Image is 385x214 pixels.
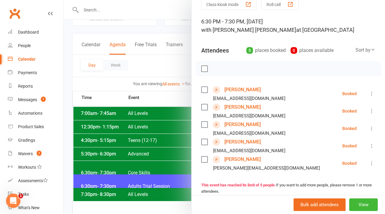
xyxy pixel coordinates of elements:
div: What's New [18,205,40,210]
span: 7 [37,151,42,156]
div: Booked [342,92,357,96]
a: Messages 1 [8,93,63,107]
div: Waivers [18,151,33,156]
div: Assessments [18,178,48,183]
div: Calendar [18,57,35,62]
div: 6:30 PM - 7:30 PM, [DATE] [201,17,375,34]
div: Booked [342,144,357,148]
div: Tasks [18,192,29,197]
div: Booked [342,161,357,165]
a: Gradings [8,134,63,147]
span: 1 [41,97,46,102]
a: Dashboard [8,26,63,39]
button: View [349,198,378,211]
a: Tasks [8,188,63,201]
div: Booked [342,126,357,131]
div: Attendees [201,46,229,55]
a: Clubworx [7,6,22,21]
a: [PERSON_NAME] [224,137,261,147]
div: [PERSON_NAME][EMAIL_ADDRESS][DOMAIN_NAME] [213,164,320,172]
span: with [PERSON_NAME] [PERSON_NAME] [201,27,296,33]
div: [EMAIL_ADDRESS][DOMAIN_NAME] [213,147,285,155]
div: Product Sales [18,124,44,129]
a: [PERSON_NAME] [224,155,261,164]
a: Workouts [8,161,63,174]
div: Dashboard [18,30,39,35]
a: Waivers 7 [8,147,63,161]
span: at [GEOGRAPHIC_DATA] [296,27,354,33]
a: [PERSON_NAME] [224,120,261,129]
div: [EMAIL_ADDRESS][DOMAIN_NAME] [213,95,285,102]
strong: This event has reached its limit of 5 people. [201,183,276,187]
div: Booked [342,109,357,113]
div: places available [291,46,334,55]
div: 5 [246,47,253,54]
a: Product Sales [8,120,63,134]
a: Assessments [8,174,63,188]
div: If you want to add more people, please remove 1 or more attendees. [201,182,375,195]
a: [PERSON_NAME] [224,102,261,112]
div: Payments [18,70,37,75]
div: places booked [246,46,286,55]
div: 0 [291,47,297,54]
div: Workouts [18,165,36,170]
div: Automations [18,111,42,116]
button: Bulk add attendees [294,198,346,211]
div: [EMAIL_ADDRESS][DOMAIN_NAME] [213,112,285,120]
a: [PERSON_NAME] [224,85,261,95]
iframe: Intercom live chat [6,194,20,208]
a: People [8,39,63,53]
a: Calendar [8,53,63,66]
div: Gradings [18,138,35,143]
div: Messages [18,97,37,102]
span: 1 [18,194,23,198]
div: People [18,43,31,48]
a: Reports [8,80,63,93]
div: [EMAIL_ADDRESS][DOMAIN_NAME] [213,129,285,137]
a: Payments [8,66,63,80]
a: Automations [8,107,63,120]
div: Sort by [356,46,375,54]
div: Reports [18,84,33,89]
